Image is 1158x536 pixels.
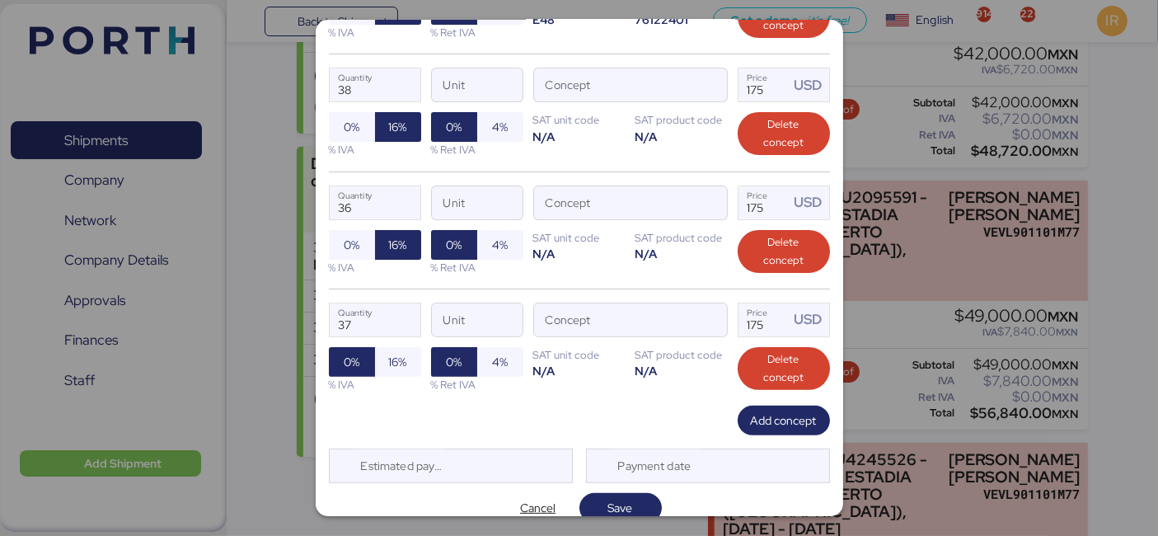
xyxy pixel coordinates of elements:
button: 0% [329,347,375,377]
span: 4% [492,117,508,137]
button: ConceptConcept [692,307,727,341]
button: 0% [431,230,477,260]
span: Delete concept [751,115,817,152]
div: E48 [533,12,626,27]
input: Unit [432,303,523,336]
button: ConceptConcept [692,190,727,224]
div: % Ret IVA [431,260,523,275]
div: USD [794,309,828,330]
input: Unit [432,68,523,101]
div: USD [794,192,828,213]
div: SAT unit code [533,230,626,246]
div: % IVA [329,142,421,158]
span: 4% [492,235,508,255]
button: 0% [329,112,375,142]
span: Delete concept [751,233,817,270]
input: Quantity [330,68,420,101]
button: 0% [431,112,477,142]
div: N/A [533,129,626,144]
div: % IVA [329,25,421,40]
button: 16% [375,347,421,377]
span: Save [608,498,633,518]
div: % Ret IVA [431,25,523,40]
input: Unit [432,186,523,219]
div: USD [794,75,828,96]
input: Quantity [330,186,420,219]
button: Save [579,493,662,523]
input: Concept [534,303,687,336]
div: SAT product code [635,347,728,363]
div: % Ret IVA [431,377,523,393]
div: 76122401 [635,12,728,27]
div: N/A [533,363,626,378]
span: 16% [389,352,407,372]
div: % IVA [329,260,421,275]
button: Cancel [497,493,579,523]
button: 4% [477,230,523,260]
input: Price [738,186,790,219]
span: 0% [344,352,359,372]
div: N/A [533,246,626,261]
div: N/A [635,129,728,144]
button: Delete concept [738,230,830,273]
div: SAT product code [635,112,728,128]
button: 0% [329,230,375,260]
button: 4% [477,112,523,142]
div: % Ret IVA [431,142,523,158]
div: SAT unit code [533,112,626,128]
span: Cancel [520,498,556,518]
span: 0% [446,117,462,137]
div: SAT unit code [533,347,626,363]
button: 0% [431,347,477,377]
button: Delete concept [738,112,830,155]
span: 0% [446,235,462,255]
span: 16% [389,117,407,137]
span: 16% [389,235,407,255]
div: % IVA [329,377,421,393]
input: Concept [534,68,687,101]
button: Delete concept [738,347,830,390]
button: 16% [375,230,421,260]
input: Quantity [330,303,420,336]
button: 16% [375,112,421,142]
input: Price [738,303,790,336]
span: Delete concept [751,350,817,387]
span: Add concept [751,411,817,430]
div: N/A [635,363,728,378]
span: 4% [492,352,508,372]
span: 0% [446,352,462,372]
button: Add concept [738,406,830,435]
input: Concept [534,186,687,219]
span: 0% [344,117,359,137]
button: ConceptConcept [692,73,727,107]
span: 0% [344,235,359,255]
button: 4% [477,347,523,377]
div: N/A [635,246,728,261]
div: SAT product code [635,230,728,246]
input: Price [738,68,790,101]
